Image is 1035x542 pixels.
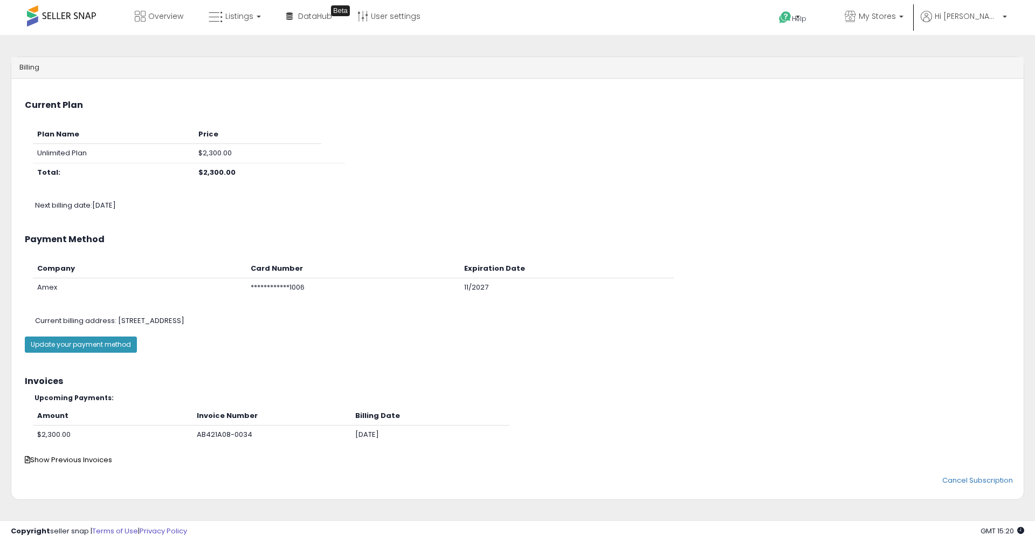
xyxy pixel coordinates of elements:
div: [STREET_ADDRESS] [27,316,1029,326]
span: Show Previous Invoices [25,455,112,465]
th: Expiration Date [460,259,673,278]
td: [DATE] [351,426,509,444]
span: My Stores [859,11,896,22]
th: Invoice Number [192,407,351,426]
div: seller snap | | [11,526,187,537]
h3: Payment Method [25,235,1010,244]
td: Unlimited Plan [33,144,194,163]
span: Hi [PERSON_NAME] [935,11,999,22]
a: Privacy Policy [140,526,187,536]
i: Get Help [778,11,792,24]
th: Price [194,125,321,144]
b: Total: [37,167,60,177]
td: 11/2027 [460,278,673,297]
td: AB421A08-0034 [192,426,351,444]
a: Terms of Use [92,526,138,536]
h3: Current Plan [25,100,1010,110]
span: Overview [148,11,183,22]
td: $2,300.00 [194,144,321,163]
span: Current billing address: [35,315,116,326]
a: Help [770,3,827,35]
h3: Invoices [25,376,1010,386]
b: $2,300.00 [198,167,236,177]
th: Card Number [246,259,460,278]
div: Tooltip anchor [331,5,350,16]
div: Billing [11,57,1024,79]
th: Amount [33,407,192,426]
strong: Copyright [11,526,50,536]
td: $2,300.00 [33,426,192,444]
span: 2025-10-6 15:20 GMT [981,526,1024,536]
h5: Upcoming Payments: [34,394,1010,401]
th: Plan Name [33,125,194,144]
div: Next billing date: [DATE] [27,201,1029,211]
a: Hi [PERSON_NAME] [921,11,1007,35]
span: DataHub [298,11,332,22]
a: Cancel Subscription [942,475,1013,485]
button: Update your payment method [25,337,137,353]
th: Company [33,259,246,278]
span: Listings [225,11,253,22]
td: Amex [33,278,246,297]
span: Help [792,14,806,23]
th: Billing Date [351,407,509,426]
